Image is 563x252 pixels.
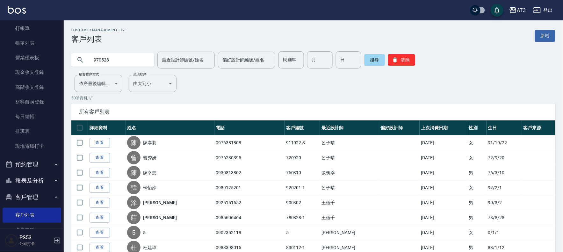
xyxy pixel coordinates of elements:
td: [PERSON_NAME] [320,225,379,240]
button: 清除 [388,54,415,66]
td: 720920 [285,150,320,165]
a: 查看 [90,138,110,148]
th: 上次消費日期 [420,120,467,135]
a: 杜廷瑋 [143,244,156,251]
a: 查看 [90,153,110,163]
td: 0985606464 [214,210,285,225]
td: [DATE] [420,225,467,240]
img: Logo [8,6,26,14]
a: 帳單列表 [3,36,61,50]
a: 曾秀妍 [143,155,156,161]
th: 性別 [467,120,486,135]
th: 生日 [487,120,522,135]
td: 90/3/2 [487,195,522,210]
a: 每日結帳 [3,109,61,124]
td: 91/10/22 [487,135,522,150]
p: 50 筆資料, 1 / 1 [71,95,555,101]
td: 張筑葶 [320,165,379,180]
a: 新增 [535,30,555,42]
td: 0902352118 [214,225,285,240]
th: 詳細資料 [88,120,126,135]
a: 查看 [90,228,110,238]
td: 男 [467,210,486,225]
th: 客戶來源 [522,120,555,135]
td: 0976381808 [214,135,285,150]
td: [DATE] [420,150,467,165]
div: 陳 [127,166,141,179]
td: 780828-1 [285,210,320,225]
td: [DATE] [420,165,467,180]
div: AT3 [517,6,526,14]
a: 材料自購登錄 [3,95,61,109]
div: 涂 [127,196,141,209]
th: 電話 [214,120,285,135]
div: 依序最後編輯時間 [75,75,122,92]
td: 78/8/28 [487,210,522,225]
input: 搜尋關鍵字 [89,51,149,68]
div: 韓 [127,181,141,194]
a: 排班表 [3,124,61,139]
td: [DATE] [420,180,467,195]
button: 預約管理 [3,156,61,173]
th: 姓名 [126,120,214,135]
td: 5 [285,225,320,240]
td: 0/1/1 [487,225,522,240]
td: [DATE] [420,210,467,225]
td: 女 [467,150,486,165]
td: 女 [467,180,486,195]
td: 900302 [285,195,320,210]
a: 現場電腦打卡 [3,139,61,154]
td: 0925151552 [214,195,285,210]
button: AT3 [507,4,528,17]
td: [DATE] [420,195,467,210]
td: 呂子晴 [320,150,379,165]
td: 92/2/1 [487,180,522,195]
h5: PS53 [19,234,52,241]
td: 女 [467,225,486,240]
p: 公司打卡 [19,241,52,247]
td: 男 [467,165,486,180]
th: 客戶編號 [285,120,320,135]
a: 查看 [90,198,110,208]
td: 女 [467,135,486,150]
a: [PERSON_NAME] [143,214,177,221]
a: 現金收支登錄 [3,65,61,80]
a: 卡券管理 [3,223,61,237]
div: 陳 [127,136,141,149]
a: 5 [143,229,146,236]
button: 客戶管理 [3,189,61,205]
label: 顧客排序方式 [79,72,99,77]
button: 登出 [531,4,555,16]
td: 呂子晴 [320,180,379,195]
td: 760310 [285,165,320,180]
a: [PERSON_NAME] [143,199,177,206]
td: [DATE] [420,135,467,150]
td: 王儀千 [320,210,379,225]
a: 查看 [90,183,110,193]
label: 呈現順序 [133,72,147,77]
td: 911022-3 [285,135,320,150]
button: 搜尋 [365,54,385,66]
th: 最近設計師 [320,120,379,135]
h2: Customer Management List [71,28,126,32]
a: 陳幸慈 [143,169,156,176]
div: 由大到小 [129,75,177,92]
a: 查看 [90,168,110,178]
a: 客戶列表 [3,208,61,222]
td: 呂子晴 [320,135,379,150]
a: 韓怡婷 [143,184,156,191]
td: 72/9/20 [487,150,522,165]
div: 莊 [127,211,141,224]
td: 王儀千 [320,195,379,210]
td: 76/3/10 [487,165,522,180]
h3: 客戶列表 [71,35,126,44]
div: 曾 [127,151,141,164]
a: 查看 [90,213,110,223]
span: 所有客戶列表 [79,109,548,115]
div: 5 [127,226,141,239]
button: save [491,4,503,17]
td: 男 [467,195,486,210]
td: 0989125201 [214,180,285,195]
img: Person [5,234,18,247]
td: 920201-1 [285,180,320,195]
